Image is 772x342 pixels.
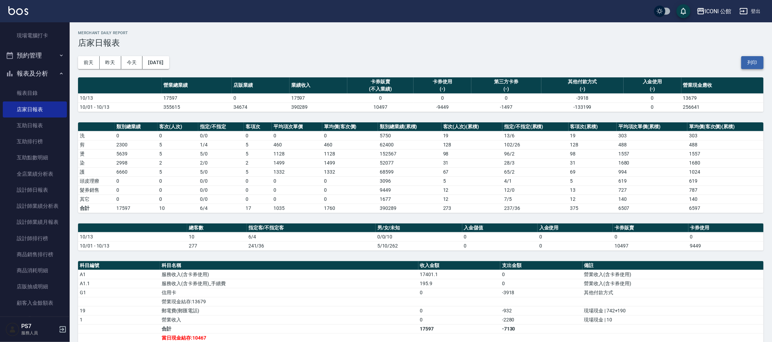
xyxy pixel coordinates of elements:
[3,85,67,101] a: 報表目錄
[441,158,502,167] td: 31
[322,140,378,149] td: 460
[681,93,764,102] td: 13679
[3,214,67,230] a: 設計師業績月報表
[272,122,322,131] th: 平均項次單價
[244,149,272,158] td: 5
[157,131,198,140] td: 0
[115,167,157,176] td: 6660
[687,185,764,195] td: 787
[142,56,169,69] button: [DATE]
[502,204,568,213] td: 237/36
[272,195,322,204] td: 0
[289,102,347,112] td: 390289
[441,195,502,204] td: 12
[162,77,232,94] th: 營業總業績
[198,185,244,195] td: 0 / 0
[232,77,289,94] th: 店販業績
[157,176,198,185] td: 0
[737,5,764,18] button: 登出
[418,306,500,315] td: 0
[115,122,157,131] th: 類別總業績
[100,56,121,69] button: 昨天
[3,28,67,44] a: 現場電腦打卡
[78,306,160,315] td: 19
[441,149,502,158] td: 98
[687,140,764,149] td: 488
[349,78,412,85] div: 卡券販賣
[687,167,764,176] td: 1024
[21,323,57,330] h5: PS7
[3,182,67,198] a: 設計師日報表
[3,295,67,311] a: 顧客入金餘額表
[198,195,244,204] td: 0 / 0
[78,279,160,288] td: A1.1
[272,167,322,176] td: 1332
[322,185,378,195] td: 0
[625,78,680,85] div: 入金使用
[617,140,687,149] td: 488
[378,140,441,149] td: 62400
[232,102,289,112] td: 34674
[6,322,20,336] img: Person
[502,140,568,149] td: 102 / 26
[418,279,500,288] td: 195.9
[502,176,568,185] td: 4 / 1
[78,131,115,140] td: 洗
[441,204,502,213] td: 273
[441,185,502,195] td: 12
[613,241,688,250] td: 10497
[78,288,160,297] td: G1
[247,232,376,241] td: 6/4
[741,56,764,69] button: 列印
[705,7,732,16] div: ICONI 公館
[322,149,378,158] td: 1128
[78,167,115,176] td: 護
[625,85,680,93] div: (-)
[115,140,157,149] td: 2300
[378,195,441,204] td: 1677
[272,204,322,213] td: 1035
[78,102,162,112] td: 10/01 - 10/13
[415,78,470,85] div: 卡券使用
[617,131,687,140] td: 303
[617,167,687,176] td: 994
[687,131,764,140] td: 303
[502,158,568,167] td: 28 / 3
[162,93,232,102] td: 17597
[3,150,67,166] a: 互助點數明細
[502,167,568,176] td: 65 / 2
[538,232,613,241] td: 0
[157,149,198,158] td: 5
[569,149,617,158] td: 98
[347,93,414,102] td: 0
[78,38,764,48] h3: 店家日報表
[687,122,764,131] th: 單均價(客次價)(累積)
[378,204,441,213] td: 390289
[471,93,541,102] td: 0
[617,185,687,195] td: 727
[78,31,764,35] h2: Merchant Daily Report
[272,158,322,167] td: 1499
[157,185,198,195] td: 0
[569,131,617,140] td: 19
[3,46,67,64] button: 預約管理
[502,185,568,195] td: 12 / 0
[617,195,687,204] td: 140
[462,223,538,233] th: 入金儲值
[500,315,582,324] td: -2280
[541,93,624,102] td: -3918
[160,297,418,306] td: 營業現金結存:13679
[160,288,418,297] td: 信用卡
[3,246,67,263] a: 商品銷售排行榜
[441,140,502,149] td: 128
[569,158,617,167] td: 31
[322,204,378,213] td: 1760
[198,122,244,131] th: 指定/不指定
[538,241,613,250] td: 0
[272,185,322,195] td: 0
[160,324,418,333] td: 合計
[502,195,568,204] td: 7 / 5
[3,279,67,295] a: 店販抽成明細
[3,198,67,214] a: 設計師業績分析表
[582,261,764,270] th: 備註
